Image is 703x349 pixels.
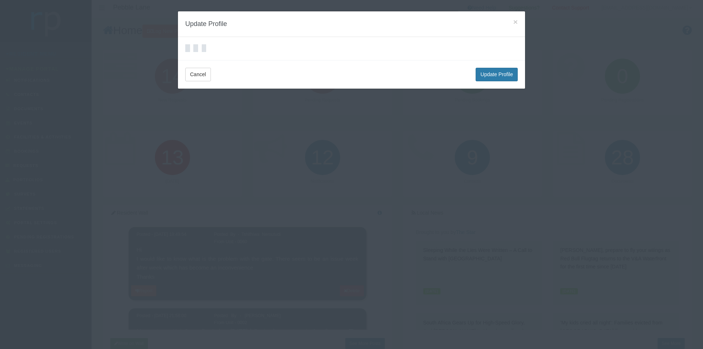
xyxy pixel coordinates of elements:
[513,18,518,26] span: ×
[185,68,211,81] button: Cancel
[185,19,518,29] h4: Update Profile
[476,68,518,81] button: Update Profile
[513,18,518,26] button: Close
[193,44,198,52] div: Loading…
